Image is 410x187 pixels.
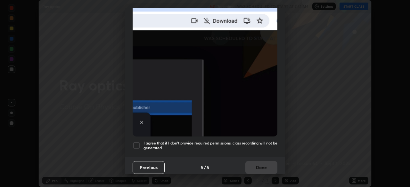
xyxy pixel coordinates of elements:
[143,141,277,151] h5: I agree that if I don't provide required permissions, class recording will not be generated
[204,164,206,171] h4: /
[201,164,203,171] h4: 5
[207,164,209,171] h4: 5
[133,161,165,174] button: Previous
